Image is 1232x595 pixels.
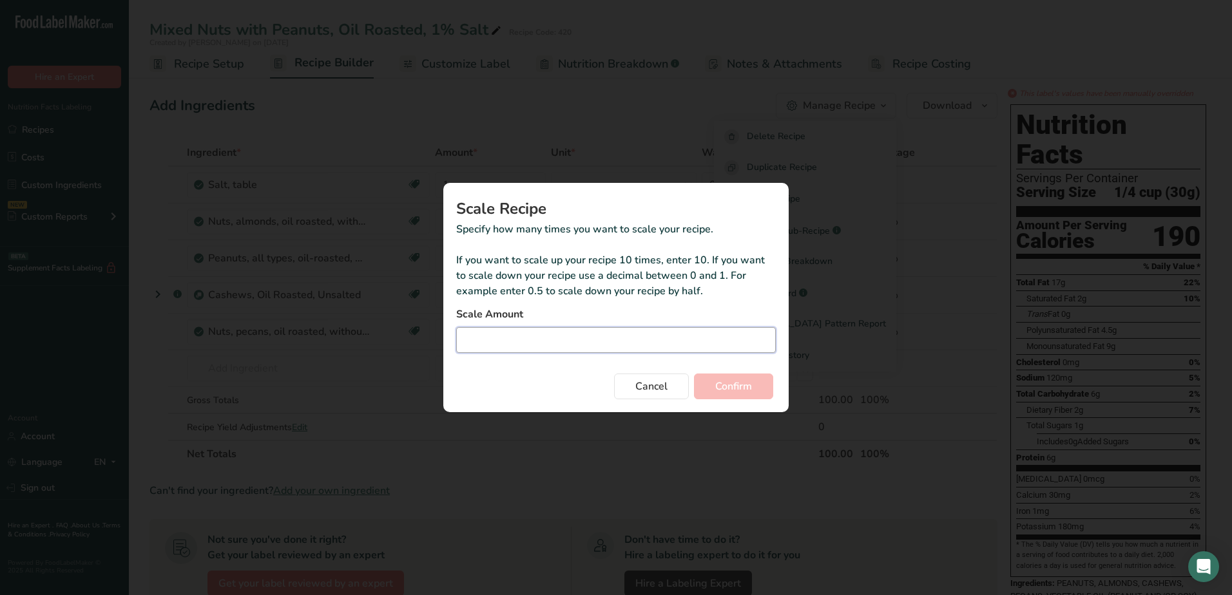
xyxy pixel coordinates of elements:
[614,373,689,399] button: Cancel
[694,373,773,399] button: Confirm
[456,307,523,322] span: Scale Amount
[456,201,776,216] h1: Scale Recipe
[715,379,752,394] span: Confirm
[1188,551,1219,582] div: Open Intercom Messenger
[456,222,776,299] p: Specify how many times you want to scale your recipe. If you want to scale up your recipe 10 time...
[635,379,668,394] span: Cancel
